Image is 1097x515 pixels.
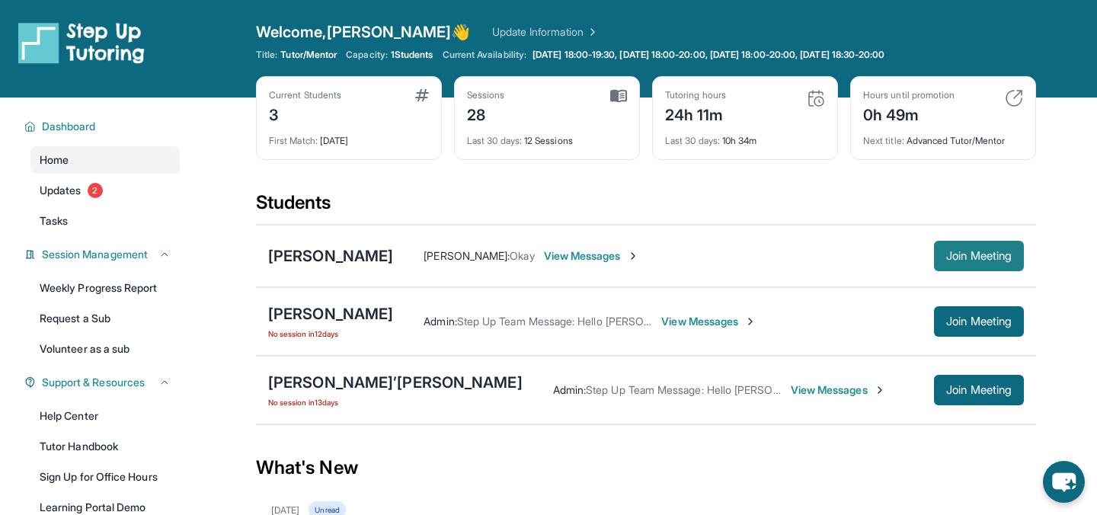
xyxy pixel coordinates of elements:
button: chat-button [1043,461,1085,503]
img: card [415,89,429,101]
img: Chevron-Right [874,384,886,396]
span: View Messages [661,314,756,329]
button: Support & Resources [36,375,171,390]
a: Home [30,146,180,174]
span: Last 30 days : [467,135,522,146]
div: Advanced Tutor/Mentor [863,126,1023,147]
div: Hours until promotion [863,89,955,101]
span: Admin : [424,315,456,328]
a: [DATE] 18:00-19:30, [DATE] 18:00-20:00, [DATE] 18:00-20:00, [DATE] 18:30-20:00 [529,49,888,61]
span: Last 30 days : [665,135,720,146]
span: View Messages [791,382,886,398]
div: [DATE] [269,126,429,147]
img: Chevron-Right [627,250,639,262]
img: card [1005,89,1023,107]
span: Welcome, [PERSON_NAME] 👋 [256,21,471,43]
a: Sign Up for Office Hours [30,463,180,491]
span: Join Meeting [946,385,1012,395]
span: View Messages [544,248,639,264]
div: 12 Sessions [467,126,627,147]
img: Chevron-Right [744,315,756,328]
img: card [807,89,825,107]
span: Support & Resources [42,375,145,390]
span: Session Management [42,247,148,262]
span: No session in 13 days [268,396,523,408]
span: Capacity: [346,49,388,61]
div: What's New [256,434,1036,501]
span: Home [40,152,69,168]
img: card [610,89,627,103]
a: Tutor Handbook [30,433,180,460]
a: Updates2 [30,177,180,204]
span: Updates [40,183,82,198]
div: [PERSON_NAME] [268,245,393,267]
div: Students [256,190,1036,224]
span: Join Meeting [946,317,1012,326]
span: Title: [256,49,277,61]
span: [PERSON_NAME] : [424,249,510,262]
a: Update Information [492,24,599,40]
div: Sessions [467,89,505,101]
div: [PERSON_NAME] [268,303,393,325]
div: [PERSON_NAME]’[PERSON_NAME] [268,372,523,393]
button: Dashboard [36,119,171,134]
span: No session in 12 days [268,328,393,340]
div: Current Students [269,89,341,101]
span: Tutor/Mentor [280,49,337,61]
span: First Match : [269,135,318,146]
span: 1 Students [391,49,433,61]
div: 0h 49m [863,101,955,126]
a: Tasks [30,207,180,235]
span: 2 [88,183,103,198]
img: Chevron Right [584,24,599,40]
button: Session Management [36,247,171,262]
div: 3 [269,101,341,126]
span: [DATE] 18:00-19:30, [DATE] 18:00-20:00, [DATE] 18:00-20:00, [DATE] 18:30-20:00 [533,49,884,61]
div: 10h 34m [665,126,825,147]
span: Current Availability: [443,49,526,61]
img: logo [18,21,145,64]
div: 24h 11m [665,101,726,126]
button: Join Meeting [934,306,1024,337]
span: Next title : [863,135,904,146]
a: Request a Sub [30,305,180,332]
a: Volunteer as a sub [30,335,180,363]
a: Help Center [30,402,180,430]
div: 28 [467,101,505,126]
span: Okay [510,249,534,262]
span: Admin : [553,383,586,396]
a: Weekly Progress Report [30,274,180,302]
span: Tasks [40,213,68,229]
button: Join Meeting [934,375,1024,405]
button: Join Meeting [934,241,1024,271]
div: Tutoring hours [665,89,726,101]
span: Join Meeting [946,251,1012,261]
span: Dashboard [42,119,96,134]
